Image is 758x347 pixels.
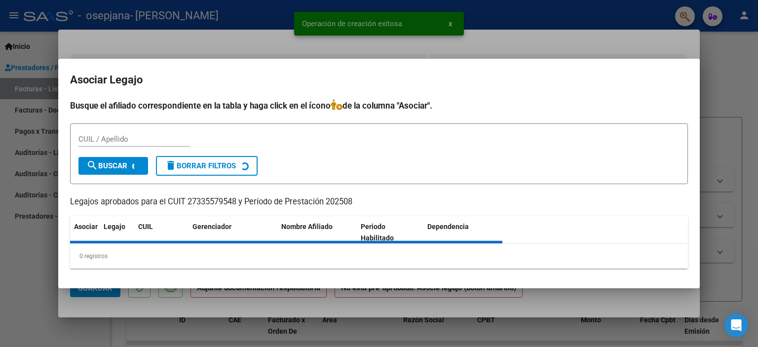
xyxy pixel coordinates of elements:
span: Nombre Afiliado [281,223,333,231]
datatable-header-cell: Gerenciador [189,216,277,249]
mat-icon: search [86,159,98,171]
span: Dependencia [427,223,469,231]
p: Legajos aprobados para el CUIT 27335579548 y Período de Prestación 202508 [70,196,688,208]
datatable-header-cell: Dependencia [423,216,503,249]
datatable-header-cell: Asociar [70,216,100,249]
span: Legajo [104,223,125,231]
span: Gerenciador [192,223,231,231]
button: Buscar [78,157,148,175]
h2: Asociar Legajo [70,71,688,89]
span: Periodo Habilitado [361,223,394,242]
span: Borrar Filtros [165,161,236,170]
datatable-header-cell: Legajo [100,216,134,249]
span: Buscar [86,161,127,170]
datatable-header-cell: Periodo Habilitado [357,216,423,249]
datatable-header-cell: Nombre Afiliado [277,216,357,249]
mat-icon: delete [165,159,177,171]
span: Asociar [74,223,98,231]
span: CUIL [138,223,153,231]
button: Borrar Filtros [156,156,258,176]
datatable-header-cell: CUIL [134,216,189,249]
h4: Busque el afiliado correspondiente en la tabla y haga click en el ícono de la columna "Asociar". [70,99,688,112]
div: 0 registros [70,244,688,269]
div: Open Intercom Messenger [724,313,748,337]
